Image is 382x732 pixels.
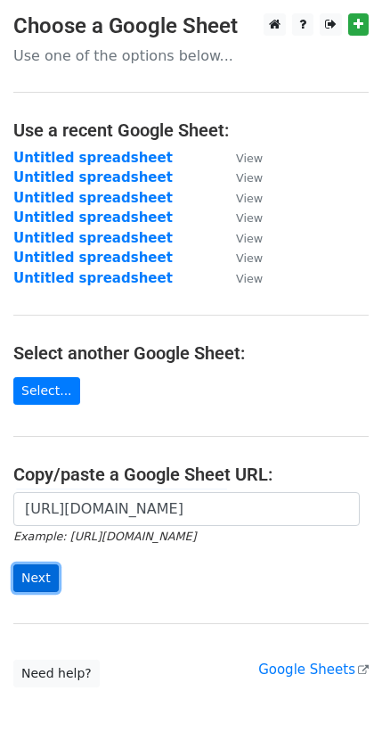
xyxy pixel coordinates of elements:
[236,192,263,205] small: View
[218,190,263,206] a: View
[13,46,369,65] p: Use one of the options below...
[236,272,263,285] small: View
[13,492,360,526] input: Paste your Google Sheet URL here
[236,232,263,245] small: View
[236,152,263,165] small: View
[13,270,173,286] a: Untitled spreadsheet
[293,646,382,732] iframe: Chat Widget
[13,169,173,185] a: Untitled spreadsheet
[218,270,263,286] a: View
[13,13,369,39] h3: Choose a Google Sheet
[218,210,263,226] a: View
[218,250,263,266] a: View
[218,150,263,166] a: View
[13,150,173,166] a: Untitled spreadsheet
[13,210,173,226] a: Untitled spreadsheet
[236,171,263,185] small: View
[13,250,173,266] a: Untitled spreadsheet
[236,211,263,225] small: View
[13,377,80,405] a: Select...
[13,342,369,364] h4: Select another Google Sheet:
[13,464,369,485] h4: Copy/paste a Google Sheet URL:
[13,190,173,206] a: Untitled spreadsheet
[218,230,263,246] a: View
[13,660,100,687] a: Need help?
[13,230,173,246] a: Untitled spreadsheet
[258,662,369,678] a: Google Sheets
[13,564,59,592] input: Next
[13,119,369,141] h4: Use a recent Google Sheet:
[236,251,263,265] small: View
[218,169,263,185] a: View
[13,530,196,543] small: Example: [URL][DOMAIN_NAME]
